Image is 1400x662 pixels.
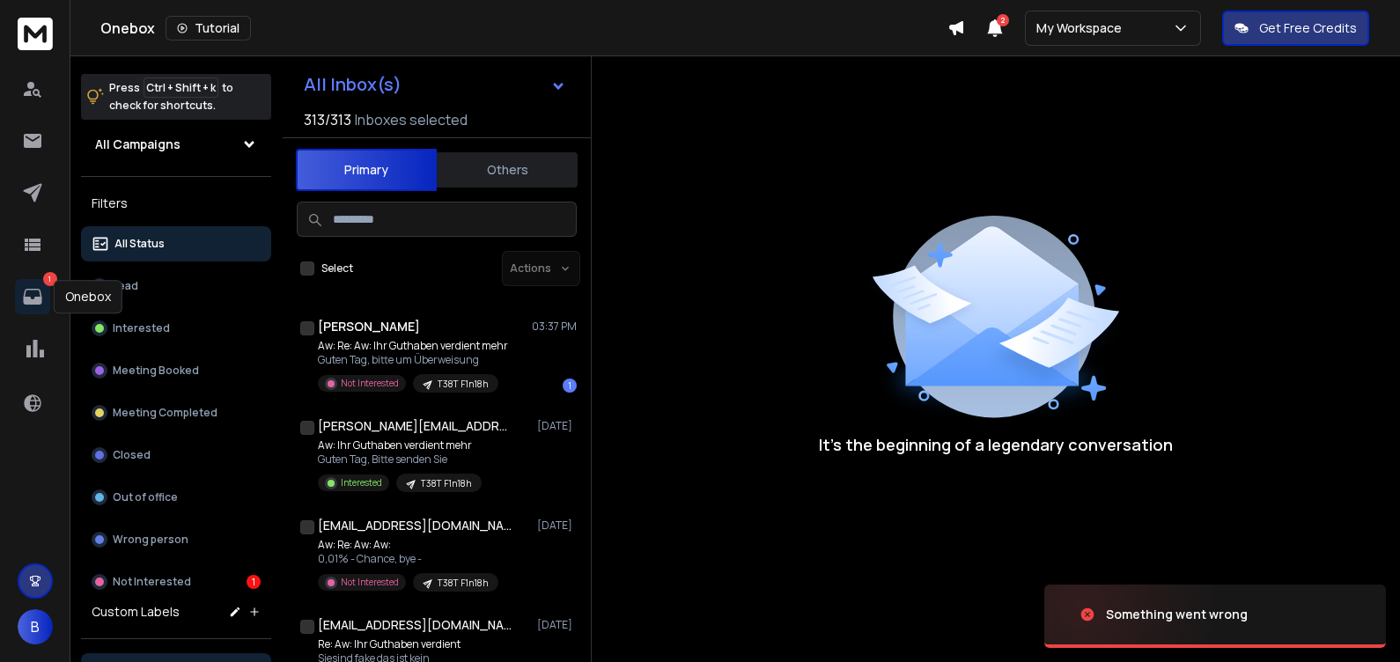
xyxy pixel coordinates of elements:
[318,517,512,534] h1: [EMAIL_ADDRESS][DOMAIN_NAME]
[113,575,191,589] p: Not Interested
[304,76,402,93] h1: All Inbox(s)
[81,564,271,599] button: Not Interested1
[18,609,53,644] button: B
[43,272,57,286] p: 1
[81,438,271,473] button: Closed
[1036,19,1129,37] p: My Workspace
[1106,606,1248,623] div: Something went wrong
[318,318,420,335] h1: [PERSON_NAME]
[113,448,151,462] p: Closed
[92,603,180,621] h3: Custom Labels
[355,109,468,130] h3: Inboxes selected
[113,279,138,293] p: Lead
[537,618,577,632] p: [DATE]
[113,533,188,547] p: Wrong person
[81,268,271,304] button: Lead
[563,379,577,393] div: 1
[438,378,488,391] p: T38T F1n18h
[341,476,382,489] p: Interested
[100,16,947,40] div: Onebox
[437,151,578,189] button: Others
[247,575,261,589] div: 1
[318,417,512,435] h1: [PERSON_NAME][EMAIL_ADDRESS][DOMAIN_NAME]
[54,280,122,313] div: Onebox
[819,432,1173,457] p: It’s the beginning of a legendary conversation
[109,79,233,114] p: Press to check for shortcuts.
[290,67,580,102] button: All Inbox(s)
[438,577,488,590] p: T38T F1n18h
[318,353,508,367] p: Guten Tag, bitte um Überweisung
[997,14,1009,26] span: 2
[318,538,498,552] p: Aw: Re: Aw: Aw:
[114,237,165,251] p: All Status
[1222,11,1369,46] button: Get Free Credits
[532,320,577,334] p: 03:37 PM
[296,149,437,191] button: Primary
[81,480,271,515] button: Out of office
[113,490,178,504] p: Out of office
[304,109,351,130] span: 313 / 313
[113,321,170,335] p: Interested
[1044,567,1220,662] img: image
[537,519,577,533] p: [DATE]
[81,127,271,162] button: All Campaigns
[318,452,482,467] p: Guten Tag, Bitte senden Sie
[341,576,399,589] p: Not Interested
[166,16,251,40] button: Tutorial
[318,438,482,452] p: Aw: Ihr Guthaben verdient mehr
[113,364,199,378] p: Meeting Booked
[81,311,271,346] button: Interested
[81,191,271,216] h3: Filters
[81,522,271,557] button: Wrong person
[421,477,471,490] p: T38T F1n18h
[15,279,50,314] a: 1
[537,419,577,433] p: [DATE]
[318,616,512,634] h1: [EMAIL_ADDRESS][DOMAIN_NAME]
[113,406,217,420] p: Meeting Completed
[321,261,353,276] label: Select
[318,552,498,566] p: 0,01% - Chance, bye -
[95,136,181,153] h1: All Campaigns
[318,637,498,651] p: Re: Aw: Ihr Guthaben verdient
[1259,19,1357,37] p: Get Free Credits
[81,226,271,261] button: All Status
[144,77,218,98] span: Ctrl + Shift + k
[318,339,508,353] p: Aw: Re: Aw: Ihr Guthaben verdient mehr
[81,395,271,430] button: Meeting Completed
[81,353,271,388] button: Meeting Booked
[341,377,399,390] p: Not Interested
